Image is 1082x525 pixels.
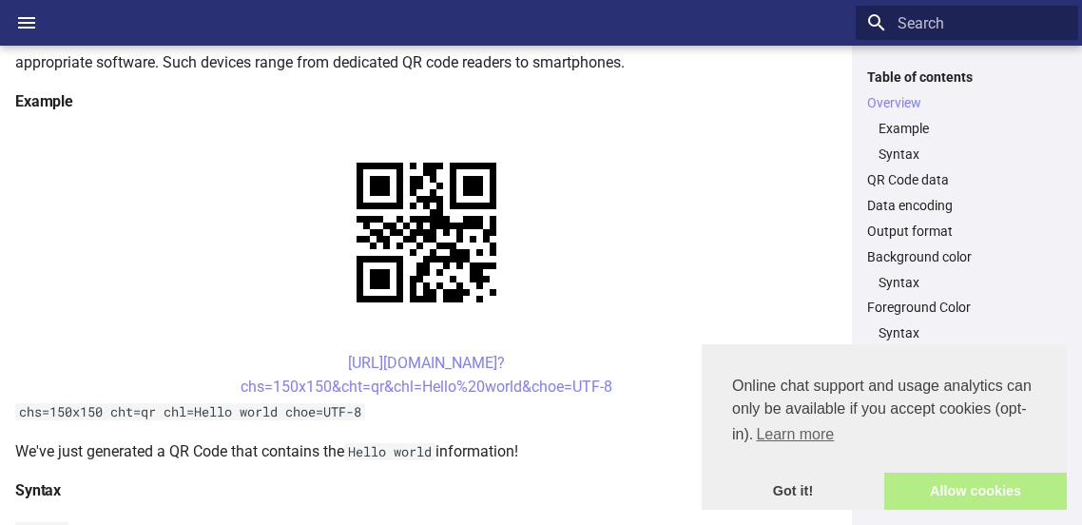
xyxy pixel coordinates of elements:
nav: Overview [867,120,1067,163]
a: Example [879,120,1067,137]
nav: Background color [867,273,1067,290]
label: Table of contents [856,68,1078,86]
h4: Syntax [15,478,837,503]
a: allow cookies [884,473,1067,511]
code: chs=150x150 cht=qr chl=Hello world choe=UTF-8 [15,403,365,420]
a: Syntax [879,324,1067,341]
div: cookieconsent [702,344,1067,510]
a: Syntax [879,146,1067,163]
a: Output format [867,223,1067,240]
a: Background color [867,248,1067,265]
a: [URL][DOMAIN_NAME]?chs=150x150&cht=qr&chl=Hello%20world&choe=UTF-8 [241,354,612,397]
nav: Table of contents [856,68,1078,368]
a: QR Code data [867,171,1067,188]
nav: Foreground Color [867,324,1067,341]
span: Online chat support and usage analytics can only be available if you accept cookies (opt-in). [732,375,1036,449]
a: Syntax [879,273,1067,290]
a: Foreground Color [867,299,1067,316]
a: dismiss cookie message [702,473,884,511]
a: learn more about cookies [753,420,837,449]
input: Search [856,6,1078,40]
a: Overview [867,94,1067,111]
h4: Example [15,89,837,114]
a: Data encoding [867,197,1067,214]
code: Hello world [344,443,435,460]
p: We've just generated a QR Code that contains the information! [15,439,837,464]
img: chart [323,129,530,336]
